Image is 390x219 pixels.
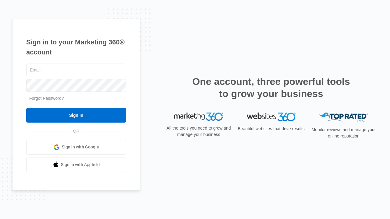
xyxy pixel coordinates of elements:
[247,113,296,121] img: Websites 360
[69,128,84,134] span: OR
[26,158,126,172] a: Sign in with Apple Id
[62,144,99,150] span: Sign in with Google
[237,126,305,132] p: Beautiful websites that drive results
[174,113,223,121] img: Marketing 360
[165,125,233,138] p: All the tools you need to grow and manage your business
[26,37,126,57] h1: Sign in to your Marketing 360® account
[190,75,352,100] h2: One account, three powerful tools to grow your business
[29,96,64,101] a: Forgot Password?
[310,127,378,139] p: Monitor reviews and manage your online reputation
[61,162,100,168] span: Sign in with Apple Id
[26,108,126,123] input: Sign In
[26,140,126,155] a: Sign in with Google
[26,64,126,76] input: Email
[319,113,368,123] img: Top Rated Local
